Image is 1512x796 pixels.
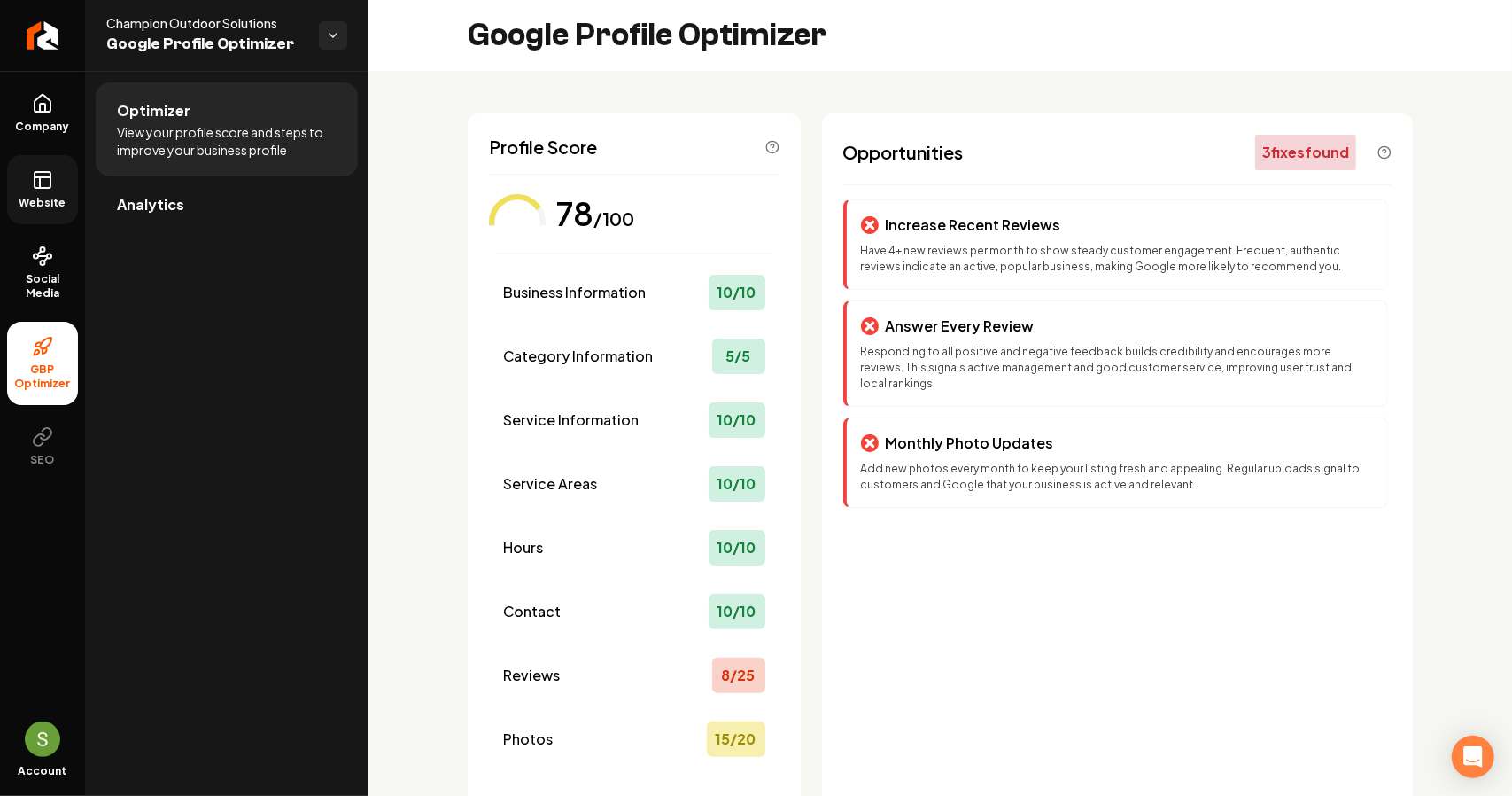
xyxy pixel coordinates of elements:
[709,594,765,629] div: 10 / 10
[489,135,597,160] span: Profile Score
[709,530,765,566] div: 10 / 10
[861,344,1373,392] p: Responding to all positive and negative feedback builds credibility and encourages more reviews. ...
[117,194,184,215] span: Analytics
[503,601,561,622] span: Contact
[709,275,765,310] div: 10 / 10
[7,155,78,224] a: Website
[861,243,1373,275] p: Have 4+ new reviews per month to show steady customer engagement. Frequent, authentic reviews ind...
[7,363,78,391] span: GBP Optimizer
[106,14,305,32] span: Champion Outdoor Solutions
[712,658,765,693] div: 8 / 25
[843,140,964,165] span: Opportunities
[117,100,190,121] span: Optimizer
[27,21,59,50] img: Rebolt Logo
[96,176,358,233] a: Analytics
[707,722,765,757] div: 15 / 20
[556,196,593,231] div: 78
[843,199,1388,290] div: Increase Recent ReviewsHave 4+ new reviews per month to show steady customer engagement. Frequent...
[25,722,60,757] img: Sales Champion
[1452,736,1494,778] div: Open Intercom Messenger
[503,729,553,750] span: Photos
[7,231,78,315] a: Social Media
[593,207,634,231] div: /100
[886,215,1061,236] p: Increase Recent Reviews
[503,346,653,367] span: Category Information
[7,272,78,300] span: Social Media
[843,300,1388,407] div: Answer Every ReviewResponding to all positive and negative feedback builds credibility and encour...
[19,764,67,778] span: Account
[468,18,826,53] h2: Google Profile Optimizer
[7,79,78,148] a: Company
[709,466,765,502] div: 10 / 10
[9,120,77,134] span: Company
[25,722,60,757] button: Open user button
[861,461,1373,493] p: Add new photos every month to keep your listing fresh and appealing. Regular uploads signal to cu...
[503,537,543,558] span: Hours
[24,453,62,467] span: SEO
[12,196,74,210] span: Website
[886,316,1035,337] p: Answer Every Review
[503,473,597,495] span: Service Areas
[7,412,78,481] button: SEO
[503,410,639,431] span: Service Information
[886,433,1054,454] p: Monthly Photo Updates
[117,123,337,159] span: View your profile score and steps to improve your business profile
[106,32,305,57] span: Google Profile Optimizer
[712,339,765,374] div: 5 / 5
[1255,135,1356,170] div: 3 fix es found
[503,665,560,686] span: Reviews
[843,418,1388,508] div: Monthly Photo UpdatesAdd new photos every month to keep your listing fresh and appealing. Regular...
[709,402,765,438] div: 10 / 10
[503,282,646,303] span: Business Information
